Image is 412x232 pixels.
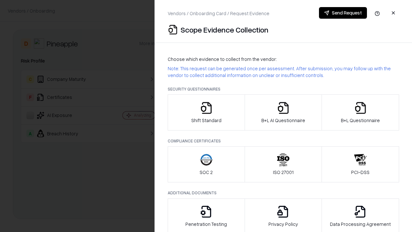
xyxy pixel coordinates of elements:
p: Choose which evidence to collect from the vendor: [168,56,399,63]
p: B+L Questionnaire [341,117,380,124]
p: ISO 27001 [273,169,294,176]
p: Compliance Certificates [168,138,399,144]
p: SOC 2 [200,169,213,176]
p: Vendors / Onboarding Card / Request Evidence [168,10,269,17]
p: Note: This request can be generated once per assessment. After submission, you may follow up with... [168,65,399,79]
p: Penetration Testing [185,221,227,227]
p: Security Questionnaires [168,86,399,92]
p: B+L AI Questionnaire [261,117,305,124]
button: SOC 2 [168,146,245,182]
p: Scope Evidence Collection [181,24,268,35]
p: Shift Standard [191,117,221,124]
button: Shift Standard [168,94,245,130]
button: B+L AI Questionnaire [245,94,322,130]
button: PCI-DSS [322,146,399,182]
button: B+L Questionnaire [322,94,399,130]
p: Data Processing Agreement [330,221,391,227]
button: ISO 27001 [245,146,322,182]
button: Send Request [319,7,367,19]
p: Privacy Policy [268,221,298,227]
p: PCI-DSS [351,169,370,176]
p: Additional Documents [168,190,399,196]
